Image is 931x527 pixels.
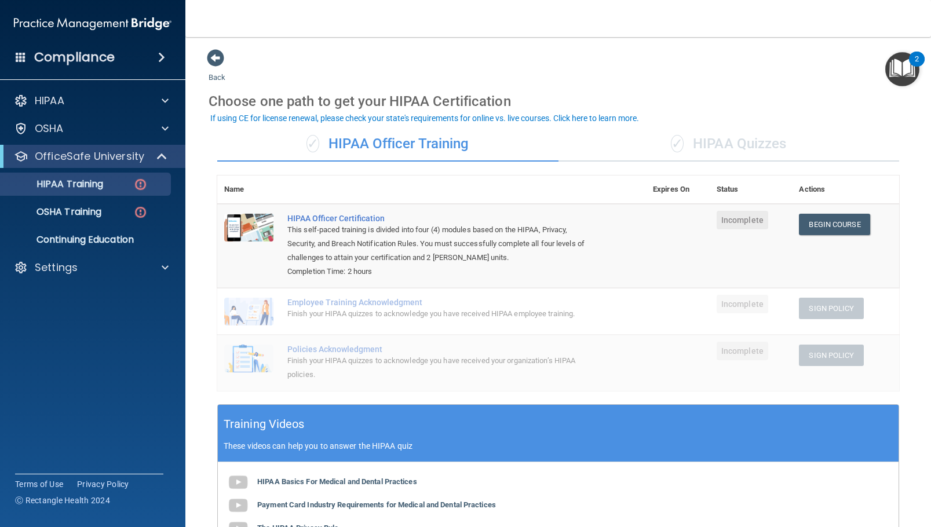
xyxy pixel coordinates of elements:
span: ✓ [671,135,684,152]
img: danger-circle.6113f641.png [133,205,148,219]
b: HIPAA Basics For Medical and Dental Practices [257,477,417,486]
div: Finish your HIPAA quizzes to acknowledge you have received your organization’s HIPAA policies. [287,354,588,382]
button: Sign Policy [799,298,863,319]
a: Begin Course [799,214,870,235]
span: Ⓒ Rectangle Health 2024 [15,495,110,506]
a: HIPAA [14,94,169,108]
div: 2 [915,59,919,74]
p: HIPAA Training [8,178,103,190]
div: Policies Acknowledgment [287,345,588,354]
button: Sign Policy [799,345,863,366]
button: Open Resource Center, 2 new notifications [885,52,919,86]
a: Settings [14,261,169,275]
div: Completion Time: 2 hours [287,265,588,279]
th: Status [710,175,793,204]
p: HIPAA [35,94,64,108]
a: Back [209,59,225,82]
a: HIPAA Officer Certification [287,214,588,223]
p: These videos can help you to answer the HIPAA quiz [224,441,893,451]
p: Continuing Education [8,234,166,246]
span: Incomplete [717,342,768,360]
img: gray_youtube_icon.38fcd6cc.png [227,471,250,494]
img: PMB logo [14,12,171,35]
a: Privacy Policy [77,478,129,490]
th: Actions [792,175,899,204]
a: OfficeSafe University [14,149,168,163]
span: Incomplete [717,295,768,313]
b: Payment Card Industry Requirements for Medical and Dental Practices [257,500,496,509]
div: HIPAA Quizzes [558,127,900,162]
div: Employee Training Acknowledgment [287,298,588,307]
h4: Compliance [34,49,115,65]
a: Terms of Use [15,478,63,490]
a: OSHA [14,122,169,136]
p: Settings [35,261,78,275]
div: If using CE for license renewal, please check your state's requirements for online vs. live cours... [210,114,639,122]
th: Name [217,175,280,204]
img: danger-circle.6113f641.png [133,177,148,192]
p: OSHA [35,122,64,136]
div: Choose one path to get your HIPAA Certification [209,85,908,118]
img: gray_youtube_icon.38fcd6cc.png [227,494,250,517]
button: If using CE for license renewal, please check your state's requirements for online vs. live cours... [209,112,641,124]
div: HIPAA Officer Training [217,127,558,162]
h5: Training Videos [224,414,305,434]
div: Finish your HIPAA quizzes to acknowledge you have received HIPAA employee training. [287,307,588,321]
p: OfficeSafe University [35,149,144,163]
span: ✓ [306,135,319,152]
th: Expires On [646,175,710,204]
p: OSHA Training [8,206,101,218]
span: Incomplete [717,211,768,229]
div: This self-paced training is divided into four (4) modules based on the HIPAA, Privacy, Security, ... [287,223,588,265]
